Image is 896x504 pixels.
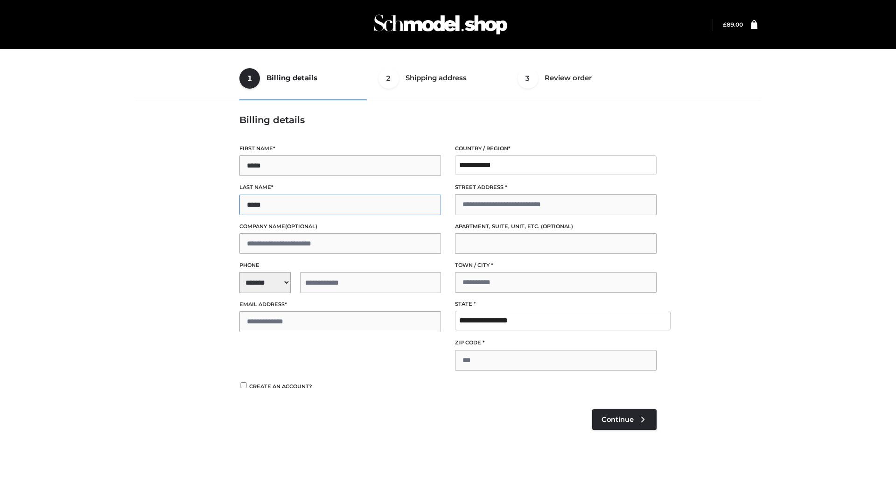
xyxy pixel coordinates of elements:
h3: Billing details [239,114,657,126]
img: Schmodel Admin 964 [371,6,511,43]
label: Last name [239,183,441,192]
span: £ [723,21,727,28]
bdi: 89.00 [723,21,743,28]
span: (optional) [541,223,573,230]
label: Apartment, suite, unit, etc. [455,222,657,231]
label: ZIP Code [455,338,657,347]
span: (optional) [285,223,317,230]
label: Phone [239,261,441,270]
label: Country / Region [455,144,657,153]
label: Company name [239,222,441,231]
label: State [455,300,657,308]
label: Town / City [455,261,657,270]
a: Continue [592,409,657,430]
span: Continue [602,415,634,424]
label: Street address [455,183,657,192]
span: Create an account? [249,383,312,390]
a: £89.00 [723,21,743,28]
label: Email address [239,300,441,309]
input: Create an account? [239,382,248,388]
label: First name [239,144,441,153]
